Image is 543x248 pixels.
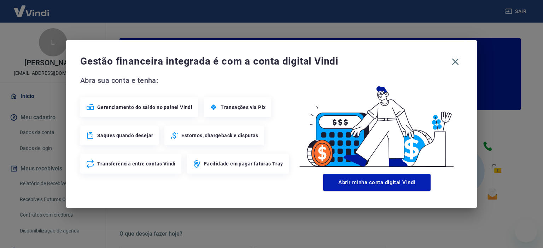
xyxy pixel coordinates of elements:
[291,75,463,171] img: Good Billing
[221,104,265,111] span: Transações via Pix
[97,104,192,111] span: Gerenciamento do saldo no painel Vindi
[80,54,448,68] span: Gestão financeira integrada é com a conta digital Vindi
[323,174,431,191] button: Abrir minha conta digital Vindi
[80,75,291,86] span: Abra sua conta e tenha:
[204,160,283,167] span: Facilidade em pagar faturas Tray
[97,132,153,139] span: Saques quando desejar
[181,132,258,139] span: Estornos, chargeback e disputas
[515,220,537,242] iframe: Botão para abrir a janela de mensagens
[97,160,176,167] span: Transferência entre contas Vindi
